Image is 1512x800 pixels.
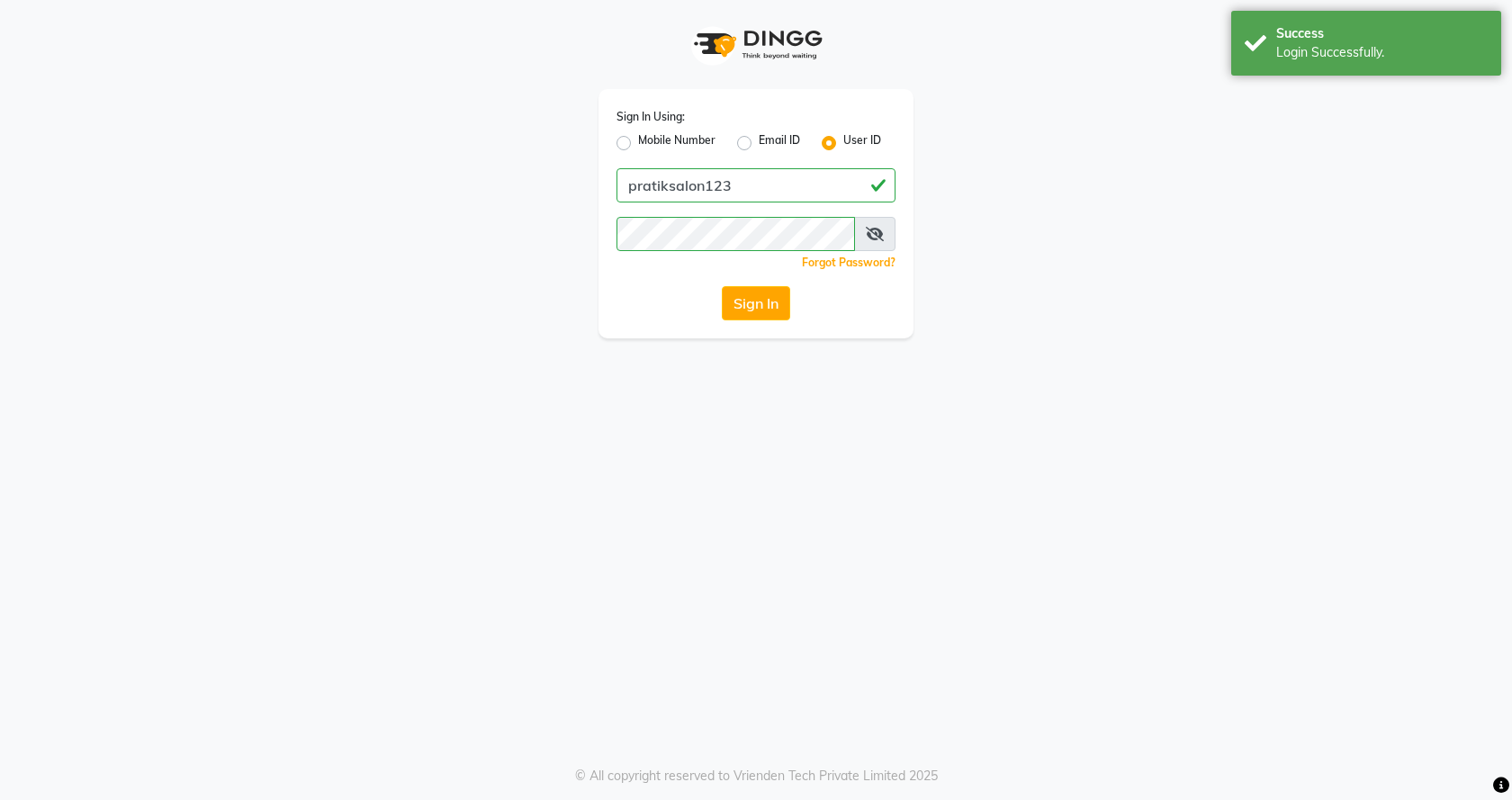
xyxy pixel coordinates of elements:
[722,286,790,320] button: Sign In
[802,256,895,269] a: Forgot Password?
[1276,24,1488,43] div: Success
[843,132,881,154] label: User ID
[616,168,895,202] input: Username
[616,109,685,125] label: Sign In Using:
[759,132,800,154] label: Email ID
[1276,43,1488,62] div: Login Successfully.
[616,217,855,251] input: Username
[684,18,828,71] img: logo1.svg
[638,132,715,154] label: Mobile Number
